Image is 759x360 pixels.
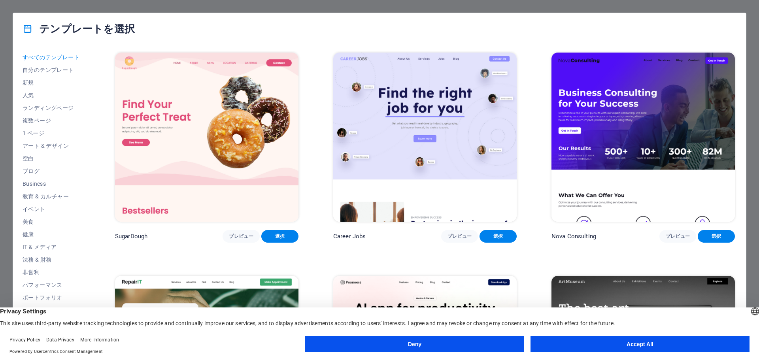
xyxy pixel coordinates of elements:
button: ブログ [23,165,80,177]
img: Career Jobs [333,53,517,222]
span: 新規 [23,79,80,86]
button: 選択 [698,230,735,243]
span: イベント [23,206,80,212]
span: パフォーマンス [23,282,80,288]
span: 選択 [704,233,729,239]
button: 法務 & 財務 [23,253,80,266]
button: アート & デザイン [23,139,80,152]
img: SugarDough [115,53,298,222]
button: 非営利 [23,266,80,279]
span: アート & デザイン [23,143,80,149]
span: プレビュー [229,233,253,239]
button: 複数ページ [23,114,80,127]
button: 選択 [261,230,298,243]
span: プレビュー [666,233,690,239]
button: プレビュー [441,230,478,243]
button: 健康 [23,228,80,241]
span: 教育 & カルチャー [23,193,80,200]
button: 新規 [23,76,80,89]
button: Business [23,177,80,190]
span: 健康 [23,231,80,237]
button: パフォーマンス [23,279,80,291]
p: SugarDough [115,232,147,240]
span: 法務 & 財務 [23,256,80,263]
p: Nova Consulting [551,232,596,240]
span: 自分のテンプレート [23,67,80,73]
button: イベント [23,203,80,215]
img: Nova Consulting [551,53,735,222]
span: 複数ページ [23,117,80,124]
span: 空白 [23,155,80,162]
button: 1 ページ [23,127,80,139]
span: ポートフォリオ [23,294,80,301]
span: 1 ページ [23,130,80,136]
button: ポートフォリオ [23,291,80,304]
span: 選択 [268,233,292,239]
span: 非営利 [23,269,80,275]
button: 美食 [23,215,80,228]
button: ランディングページ [23,102,80,114]
span: プレビュー [447,233,472,239]
button: 選択 [480,230,517,243]
button: プレビュー [659,230,697,243]
button: 人気 [23,89,80,102]
span: ブログ [23,168,80,174]
span: すべてのテンプレート [23,54,80,60]
p: Career Jobs [333,232,366,240]
h4: テンプレートを選択 [23,23,135,35]
span: IT & メディア [23,244,80,250]
button: 自分のテンプレート [23,64,80,76]
span: 人気 [23,92,80,98]
button: すべてのテンプレート [23,51,80,64]
button: プレビュー [223,230,260,243]
button: サービス [23,304,80,317]
span: ランディングページ [23,105,80,111]
button: 教育 & カルチャー [23,190,80,203]
span: Business [23,181,80,187]
button: IT & メディア [23,241,80,253]
button: 空白 [23,152,80,165]
span: 選択 [486,233,510,239]
span: 美食 [23,219,80,225]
